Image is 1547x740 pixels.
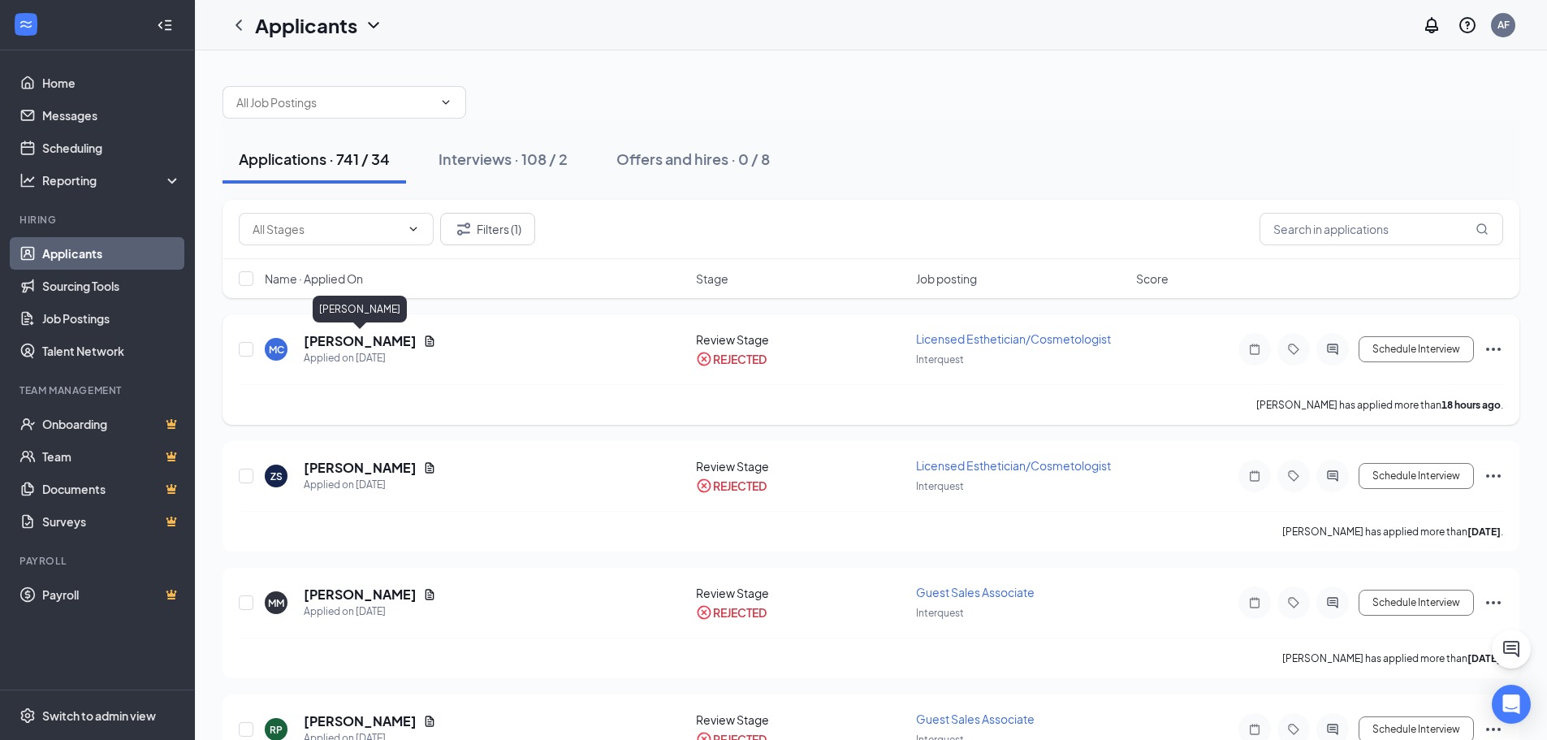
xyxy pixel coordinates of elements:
svg: Ellipses [1484,340,1503,359]
svg: ChevronLeft [229,15,248,35]
svg: Note [1245,343,1264,356]
svg: Document [423,715,436,728]
svg: Analysis [19,172,36,188]
svg: Notifications [1422,15,1441,35]
span: Guest Sales Associate [916,585,1035,599]
div: Open Intercom Messenger [1492,685,1531,724]
svg: ChevronDown [439,96,452,109]
div: Review Stage [696,458,906,474]
span: Interquest [916,607,964,619]
a: Home [42,67,181,99]
svg: Ellipses [1484,720,1503,739]
svg: Tag [1284,343,1303,356]
svg: WorkstreamLogo [18,16,34,32]
div: MC [269,343,284,357]
div: MM [268,596,284,610]
span: Guest Sales Associate [916,712,1035,726]
svg: Tag [1284,723,1303,736]
svg: ChevronDown [407,223,420,236]
h5: [PERSON_NAME] [304,586,417,604]
p: [PERSON_NAME] has applied more than . [1282,525,1503,539]
div: Review Stage [696,585,906,601]
svg: Tag [1284,470,1303,483]
div: Switch to admin view [42,708,156,724]
div: REJECTED [713,478,767,494]
div: Applied on [DATE] [304,604,436,620]
input: Search in applications [1260,213,1503,245]
a: SurveysCrown [42,505,181,538]
svg: ActiveChat [1323,343,1342,356]
svg: ActiveChat [1323,470,1342,483]
svg: Ellipses [1484,466,1503,486]
div: Team Management [19,383,178,397]
svg: MagnifyingGlass [1476,223,1489,236]
a: TeamCrown [42,440,181,473]
svg: Document [423,335,436,348]
svg: Document [423,588,436,601]
div: Applied on [DATE] [304,350,436,366]
a: Messages [42,99,181,132]
div: Offers and hires · 0 / 8 [616,149,770,169]
span: Interquest [916,353,964,366]
span: Licensed Esthetician/Cosmetologist [916,331,1111,346]
a: Sourcing Tools [42,270,181,302]
div: RP [270,723,283,737]
svg: CrossCircle [696,351,712,367]
svg: CrossCircle [696,604,712,621]
svg: Ellipses [1484,593,1503,612]
div: REJECTED [713,351,767,367]
span: Job posting [916,270,977,287]
a: Job Postings [42,302,181,335]
a: Applicants [42,237,181,270]
div: Review Stage [696,712,906,728]
svg: Note [1245,596,1264,609]
svg: Collapse [157,17,173,33]
div: [PERSON_NAME] [313,296,407,322]
div: Interviews · 108 / 2 [439,149,568,169]
svg: Note [1245,723,1264,736]
button: Schedule Interview [1359,590,1474,616]
svg: ChatActive [1502,639,1521,659]
h5: [PERSON_NAME] [304,332,417,350]
div: ZS [270,470,283,483]
svg: ActiveChat [1323,723,1342,736]
h5: [PERSON_NAME] [304,459,417,477]
a: PayrollCrown [42,578,181,611]
svg: Tag [1284,596,1303,609]
svg: QuestionInfo [1458,15,1477,35]
button: ChatActive [1492,630,1531,669]
button: Schedule Interview [1359,336,1474,362]
span: Interquest [916,480,964,492]
div: Applications · 741 / 34 [239,149,390,169]
b: 18 hours ago [1441,399,1501,411]
h1: Applicants [255,11,357,39]
div: Review Stage [696,331,906,348]
p: [PERSON_NAME] has applied more than . [1282,651,1503,665]
a: Scheduling [42,132,181,164]
button: Filter Filters (1) [440,213,535,245]
svg: Settings [19,708,36,724]
b: [DATE] [1467,526,1501,538]
svg: CrossCircle [696,478,712,494]
svg: ChevronDown [364,15,383,35]
a: Talent Network [42,335,181,367]
p: [PERSON_NAME] has applied more than . [1256,398,1503,412]
a: DocumentsCrown [42,473,181,505]
svg: ActiveChat [1323,596,1342,609]
a: OnboardingCrown [42,408,181,440]
div: Payroll [19,554,178,568]
div: REJECTED [713,604,767,621]
div: Applied on [DATE] [304,477,436,493]
span: Name · Applied On [265,270,363,287]
svg: Document [423,461,436,474]
svg: Note [1245,470,1264,483]
span: Licensed Esthetician/Cosmetologist [916,458,1111,473]
button: Schedule Interview [1359,463,1474,489]
svg: Filter [454,219,473,239]
input: All Job Postings [236,93,433,111]
h5: [PERSON_NAME] [304,712,417,730]
span: Stage [696,270,728,287]
div: AF [1497,18,1510,32]
input: All Stages [253,220,400,238]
